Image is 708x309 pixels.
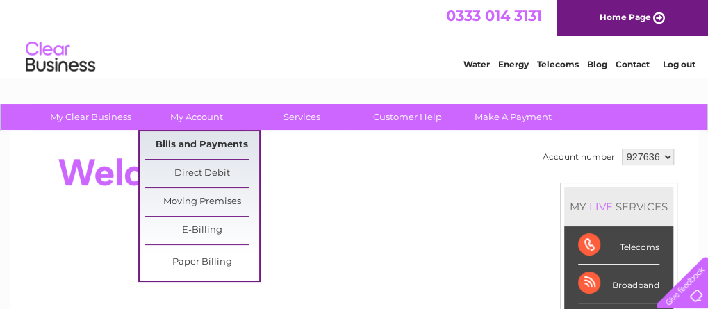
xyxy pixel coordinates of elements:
[456,104,570,130] a: Make A Payment
[145,217,259,244] a: E-Billing
[145,188,259,216] a: Moving Premises
[446,7,542,24] a: 0333 014 3131
[586,200,616,213] div: LIVE
[539,145,618,169] td: Account number
[350,104,465,130] a: Customer Help
[578,226,659,265] div: Telecoms
[145,131,259,159] a: Bills and Payments
[26,8,683,67] div: Clear Business is a trading name of Verastar Limited (registered in [GEOGRAPHIC_DATA] No. 3667643...
[463,59,490,69] a: Water
[139,104,254,130] a: My Account
[33,104,148,130] a: My Clear Business
[578,265,659,303] div: Broadband
[145,249,259,276] a: Paper Billing
[25,36,96,78] img: logo.png
[616,59,650,69] a: Contact
[587,59,607,69] a: Blog
[145,160,259,187] a: Direct Debit
[245,104,359,130] a: Services
[662,59,695,69] a: Log out
[498,59,529,69] a: Energy
[564,187,673,226] div: MY SERVICES
[537,59,579,69] a: Telecoms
